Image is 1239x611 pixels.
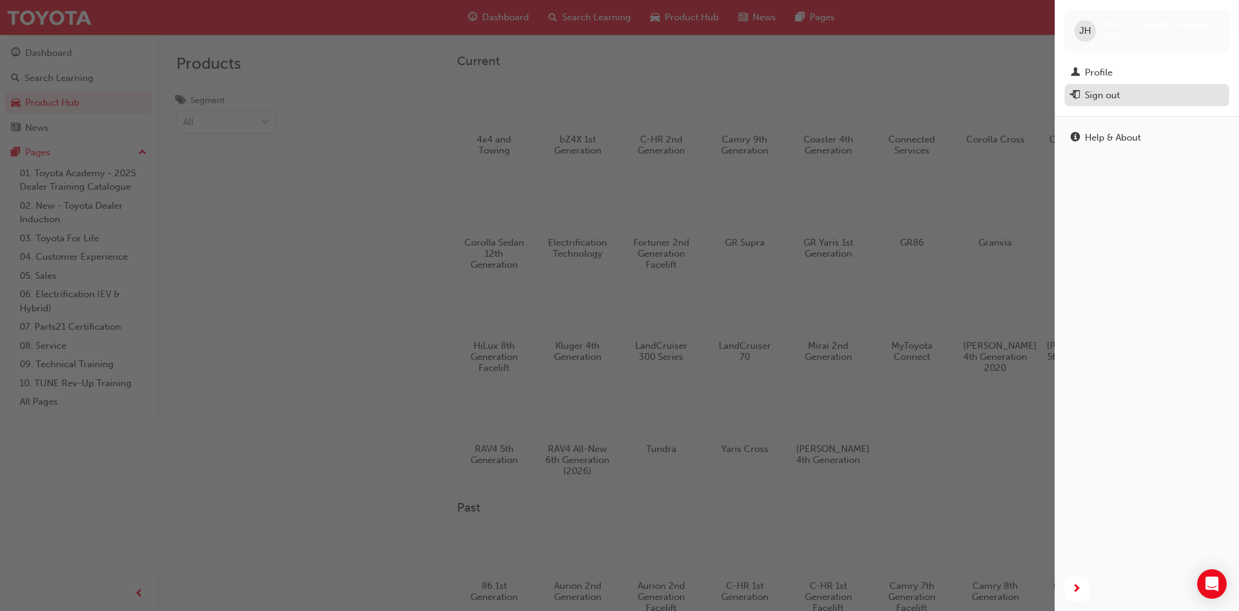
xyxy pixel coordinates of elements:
[1071,133,1080,144] span: info-icon
[1197,569,1227,599] div: Open Intercom Messenger
[1085,88,1120,103] div: Sign out
[1065,84,1229,107] button: Sign out
[1085,66,1112,80] div: Profile
[1101,20,1210,31] span: [PERSON_NAME] Hidayat
[1065,61,1229,84] a: Profile
[1071,90,1080,101] span: exit-icon
[1085,131,1141,145] div: Help & About
[1101,31,1131,42] span: 656403
[1079,24,1091,38] span: JH
[1065,126,1229,149] a: Help & About
[1071,68,1080,79] span: man-icon
[1073,582,1082,597] span: next-icon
